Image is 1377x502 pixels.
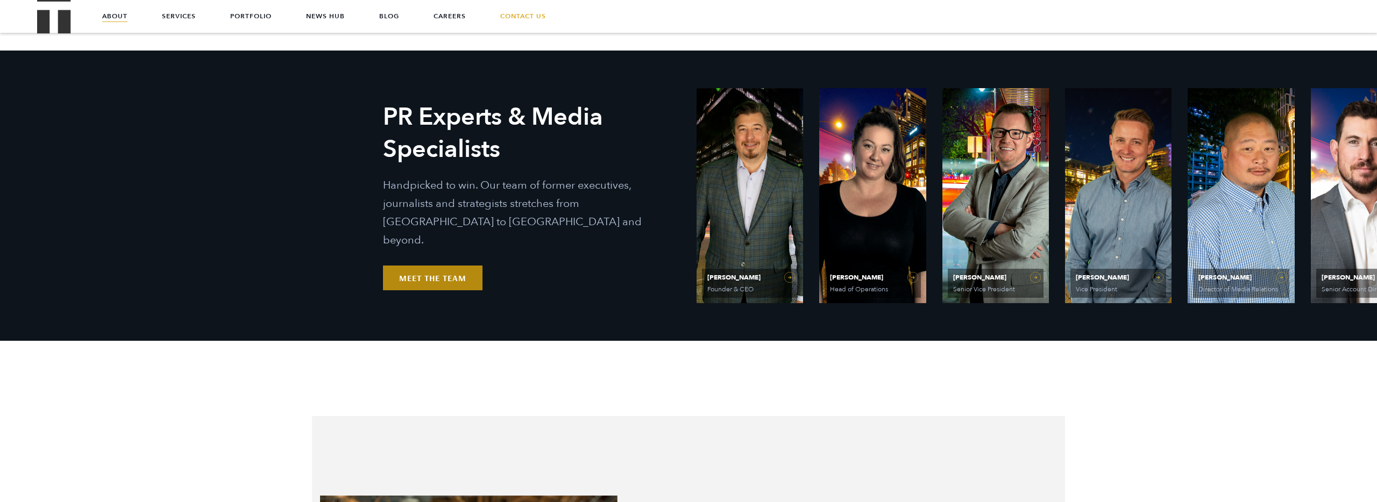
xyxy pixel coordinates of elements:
[383,101,680,166] h2: PR Experts & Media Specialists
[383,266,482,290] a: Meet the Team
[1198,286,1281,292] span: Director of Media Relations
[953,274,1038,281] span: [PERSON_NAME]
[1065,88,1172,303] a: View Bio for Will Kruisbrink
[1076,286,1159,292] span: Vice President
[942,88,1049,303] a: View Bio for Matt Grant
[830,286,913,292] span: Head of Operations
[707,286,790,292] span: Founder & CEO
[1198,274,1283,281] span: [PERSON_NAME]
[830,274,915,281] span: [PERSON_NAME]
[1188,88,1294,303] a: View Bio for Jin Woo
[1076,274,1161,281] span: [PERSON_NAME]
[697,88,803,303] a: View Bio for Ethan Parker
[707,274,792,281] span: [PERSON_NAME]
[819,88,926,303] a: View Bio for Olivia Gardner
[953,286,1036,292] span: Senior Vice President
[383,176,680,249] p: Handpicked to win. Our team of former executives, journalists and strategists stretches from [GEO...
